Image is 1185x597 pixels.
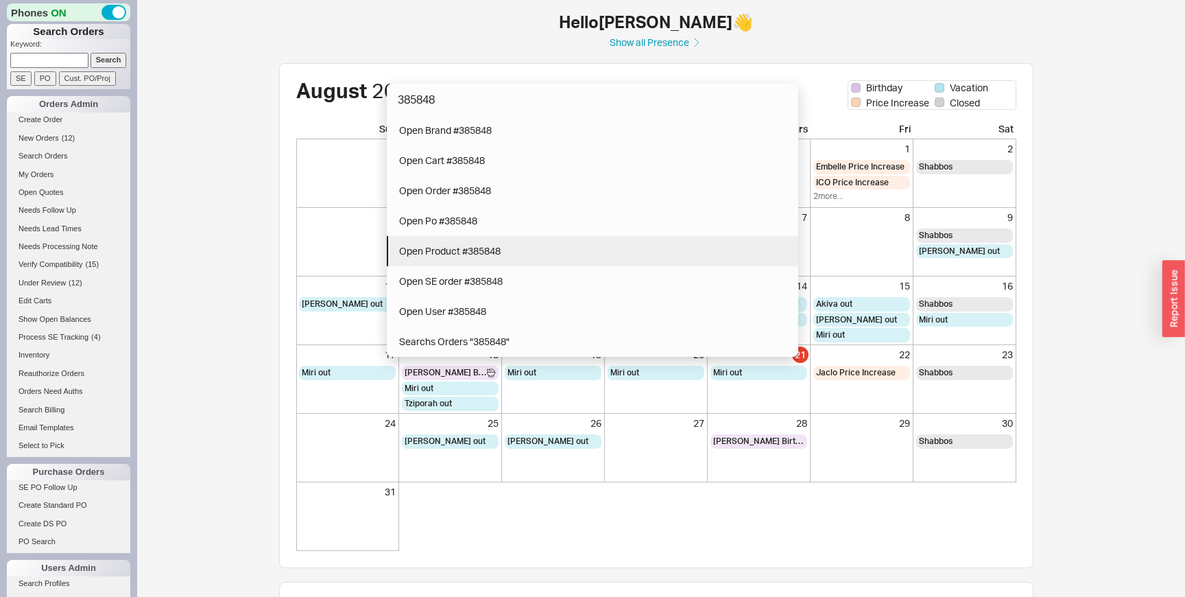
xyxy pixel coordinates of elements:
span: Open SE order #385848 [399,275,503,287]
span: Open Order #385848 [399,185,491,196]
input: Type a command or search… [387,84,798,115]
span: Open Product #385848 [399,245,501,257]
span: Open Brand #385848 [399,124,492,136]
span: Open Cart #385848 [399,154,485,166]
span: Open User #385848 [399,305,486,317]
span: Searchs Orders "385848" [399,336,510,347]
span: Open Po #385848 [399,215,477,226]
